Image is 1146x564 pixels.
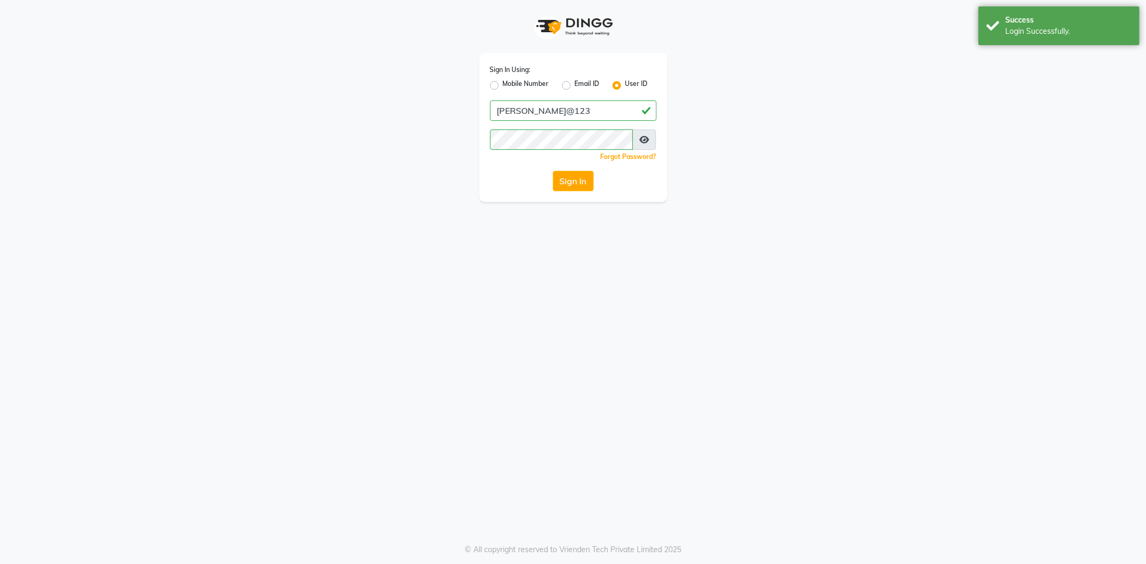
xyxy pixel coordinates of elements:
label: Sign In Using: [490,65,531,75]
input: Username [490,129,633,150]
a: Forgot Password? [601,153,657,161]
label: Email ID [575,79,600,92]
div: Login Successfully. [1005,26,1131,37]
label: Mobile Number [503,79,549,92]
label: User ID [625,79,648,92]
input: Username [490,100,657,121]
div: Success [1005,15,1131,26]
button: Sign In [553,171,594,191]
img: logo1.svg [530,11,616,42]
